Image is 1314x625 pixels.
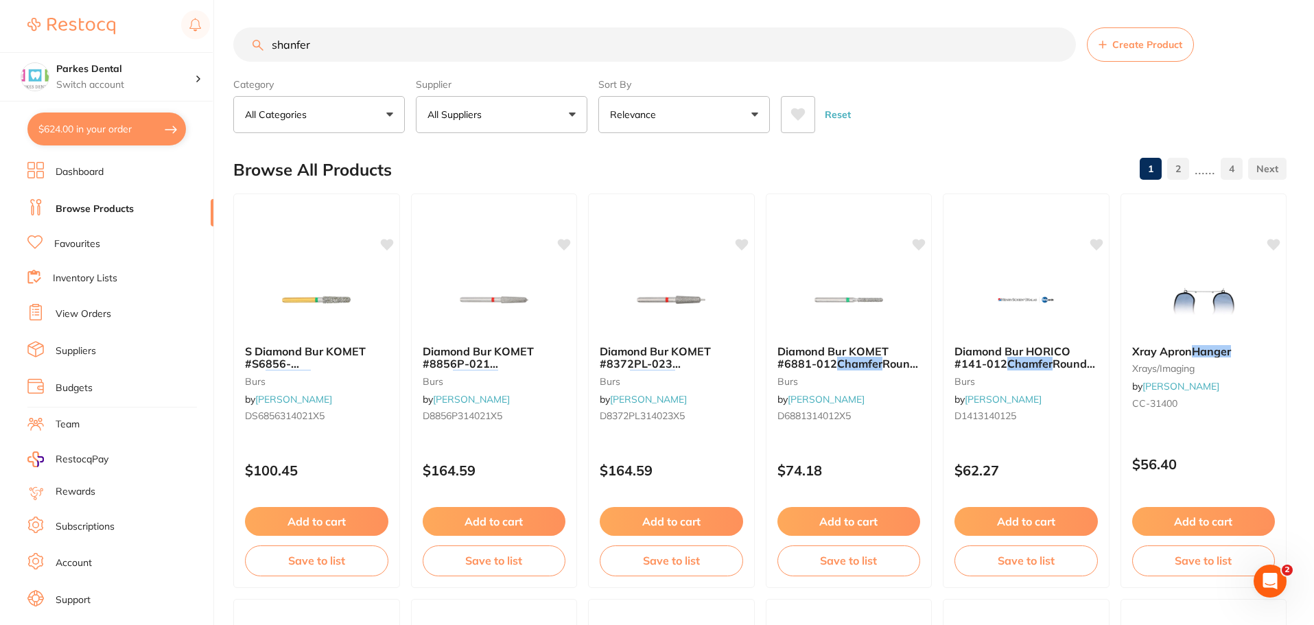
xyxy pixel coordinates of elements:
small: burs [245,376,388,387]
img: Diamond Bur KOMET #6881-012 Chamfer Round Coarse FG x 5 [804,266,893,334]
img: RestocqPay [27,451,44,467]
b: Diamond Bur HORICO #141-012 Chamfer Round FG x 5 [954,345,1098,370]
em: Hanger [1192,344,1231,358]
b: Diamond Bur KOMET #6881-012 Chamfer Round Coarse FG x 5 [777,345,921,370]
span: D6881314012X5 [777,410,851,422]
span: by [600,393,687,405]
a: [PERSON_NAME] [610,393,687,405]
em: Chamfer [630,370,675,384]
button: Add to cart [600,507,743,536]
span: Diamond Bur KOMET #8372PL-023 Taper [600,344,711,384]
a: View Orders [56,307,111,321]
p: $56.40 [1132,456,1276,472]
p: ...... [1195,161,1215,177]
img: Restocq Logo [27,18,115,34]
span: Round Coarse FG x 5 [777,357,918,383]
img: Xray Apron Hanger [1159,266,1248,334]
input: Search Products [233,27,1076,62]
a: Budgets [56,381,93,395]
span: Create Product [1112,39,1182,50]
span: Round FG x 5 [954,357,1095,383]
span: Diamond Bur HORICO #141-012 [954,344,1070,370]
img: Diamond Bur KOMET #8856P-021 Taper Chamfer Guide Pin FG x 5 [449,266,539,334]
p: $62.27 [954,462,1098,478]
small: burs [600,376,743,387]
span: D8372PL314023X5 [600,410,685,422]
a: [PERSON_NAME] [255,393,332,405]
button: Add to cart [777,507,921,536]
a: 4 [1221,155,1243,182]
span: by [777,393,865,405]
img: Diamond Bur KOMET #8372PL-023 Taper Chamfer with Guide Pinx5 [626,266,716,334]
p: $100.45 [245,462,388,478]
a: Restocq Logo [27,10,115,42]
span: CC-31400 [1132,397,1177,410]
small: burs [954,376,1098,387]
a: 2 [1167,155,1189,182]
a: Dashboard [56,165,104,179]
a: RestocqPay [27,451,108,467]
b: S Diamond Bur KOMET #S6856-021 Chamfer Coarse FG x 5 [245,345,388,370]
small: burs [777,376,921,387]
iframe: Intercom live chat [1254,565,1287,598]
span: D8856P314021X5 [423,410,502,422]
button: Save to list [954,545,1098,576]
img: Diamond Bur HORICO #141-012 Chamfer Round FG x 5 [981,266,1070,334]
a: [PERSON_NAME] [965,393,1042,405]
label: Supplier [416,78,587,91]
span: by [1132,380,1219,392]
span: Coarse FG x 5 [311,370,382,384]
a: [PERSON_NAME] [433,393,510,405]
button: All Suppliers [416,96,587,133]
a: Team [56,418,80,432]
a: Inventory Lists [53,272,117,285]
small: burs [423,376,566,387]
b: Diamond Bur KOMET #8372PL-023 Taper Chamfer with Guide Pinx5 [600,345,743,370]
button: Relevance [598,96,770,133]
button: Save to list [245,545,388,576]
img: S Diamond Bur KOMET #S6856-021 Chamfer Coarse FG x 5 [272,266,361,334]
a: Browse Products [56,202,134,216]
p: $74.18 [777,462,921,478]
a: Suppliers [56,344,96,358]
small: xrays/imaging [1132,363,1276,374]
button: Save to list [423,545,566,576]
em: Chamfer [266,370,311,384]
a: Account [56,556,92,570]
a: Favourites [54,237,100,251]
img: Parkes Dental [21,63,49,91]
button: Create Product [1087,27,1194,62]
em: Chamfer [837,357,882,370]
a: Support [56,593,91,607]
a: Subscriptions [56,520,115,534]
a: Rewards [56,485,95,499]
button: Add to cart [954,507,1098,536]
p: $164.59 [423,462,566,478]
button: Save to list [600,545,743,576]
span: RestocqPay [56,453,108,467]
em: Chamfer [453,370,498,384]
button: Save to list [1132,545,1276,576]
span: Xray Apron [1132,344,1192,358]
p: Relevance [610,108,661,121]
h4: Parkes Dental [56,62,195,76]
button: $624.00 in your order [27,113,186,145]
button: Add to cart [423,507,566,536]
em: Chamfer [1007,357,1053,370]
span: Diamond Bur KOMET #6881-012 [777,344,889,370]
button: Reset [821,96,855,133]
p: Switch account [56,78,195,92]
b: Diamond Bur KOMET #8856P-021 Taper Chamfer Guide Pin FG x 5 [423,345,566,370]
h2: Browse All Products [233,161,392,180]
label: Sort By [598,78,770,91]
span: Diamond Bur KOMET #8856P-021 Taper [423,344,534,384]
a: [PERSON_NAME] [1142,380,1219,392]
p: $164.59 [600,462,743,478]
b: Xray Apron Hanger [1132,345,1276,357]
span: 2 [1282,565,1293,576]
span: S Diamond Bur KOMET #S6856-021 [245,344,366,384]
a: [PERSON_NAME] [788,393,865,405]
span: by [954,393,1042,405]
span: DS6856314021X5 [245,410,325,422]
a: 1 [1140,155,1162,182]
